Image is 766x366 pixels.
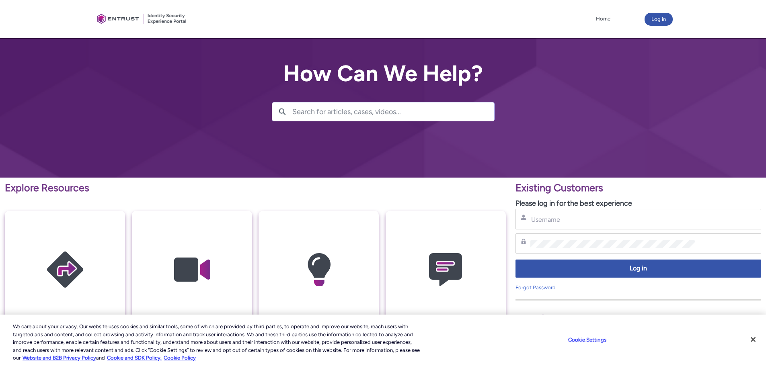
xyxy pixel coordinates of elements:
[530,215,695,224] input: Username
[5,180,506,196] p: Explore Resources
[292,102,494,121] input: Search for articles, cases, videos...
[594,13,612,25] a: Home
[515,180,761,196] p: Existing Customers
[281,227,357,313] img: Knowledge Articles
[107,355,162,361] a: Cookie and SDK Policy.
[744,331,762,348] button: Close
[562,332,612,348] button: Cookie Settings
[13,323,421,362] div: We care about your privacy. Our website uses cookies and similar tools, some of which are provide...
[515,311,761,326] p: New Customers
[645,13,673,26] button: Log in
[521,264,756,273] span: Log in
[154,227,230,313] img: Video Guides
[407,227,484,313] img: Contact Support
[272,102,292,121] button: Search
[515,260,761,278] button: Log in
[164,355,196,361] a: Cookie Policy
[515,284,556,290] a: Forgot Password
[23,355,96,361] a: More information about our cookie policy., opens in a new tab
[515,198,761,209] p: Please log in for the best experience
[272,61,495,86] h2: How Can We Help?
[27,227,103,313] img: Getting Started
